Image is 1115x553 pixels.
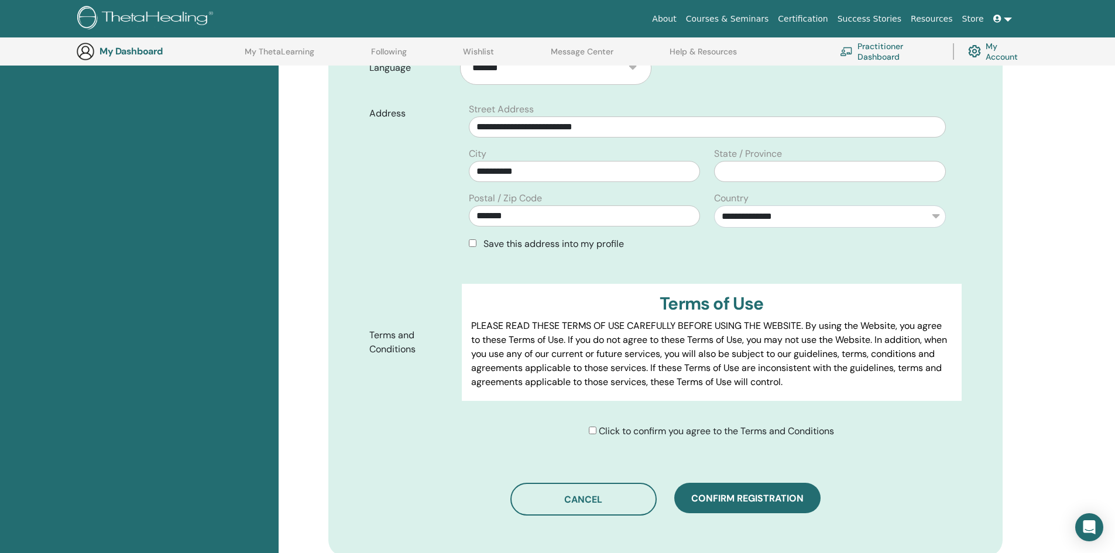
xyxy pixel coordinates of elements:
a: My Account [968,39,1027,64]
img: generic-user-icon.jpg [76,42,95,61]
a: About [647,8,681,30]
span: Click to confirm you agree to the Terms and Conditions [599,425,834,437]
a: Wishlist [463,47,494,66]
button: Cancel [510,483,657,516]
p: PLEASE READ THESE TERMS OF USE CAREFULLY BEFORE USING THE WEBSITE. By using the Website, you agre... [471,319,952,389]
a: Success Stories [833,8,906,30]
a: Practitioner Dashboard [840,39,939,64]
a: Resources [906,8,958,30]
a: Courses & Seminars [681,8,774,30]
label: Street Address [469,102,534,116]
img: chalkboard-teacher.svg [840,47,853,56]
label: Address [361,102,462,125]
label: Terms and Conditions [361,324,462,360]
a: Message Center [551,47,613,66]
label: Postal / Zip Code [469,191,542,205]
button: Confirm registration [674,483,821,513]
span: Confirm registration [691,492,804,504]
a: Store [958,8,989,30]
div: Open Intercom Messenger [1075,513,1103,541]
label: State / Province [714,147,782,161]
a: Following [371,47,407,66]
img: cog.svg [968,42,981,60]
img: logo.png [77,6,217,32]
a: Certification [773,8,832,30]
a: My ThetaLearning [245,47,314,66]
span: Save this address into my profile [483,238,624,250]
h3: Terms of Use [471,293,952,314]
label: Language [361,57,461,79]
h3: My Dashboard [100,46,217,57]
label: Country [714,191,749,205]
span: Cancel [564,493,602,506]
label: City [469,147,486,161]
a: Help & Resources [670,47,737,66]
